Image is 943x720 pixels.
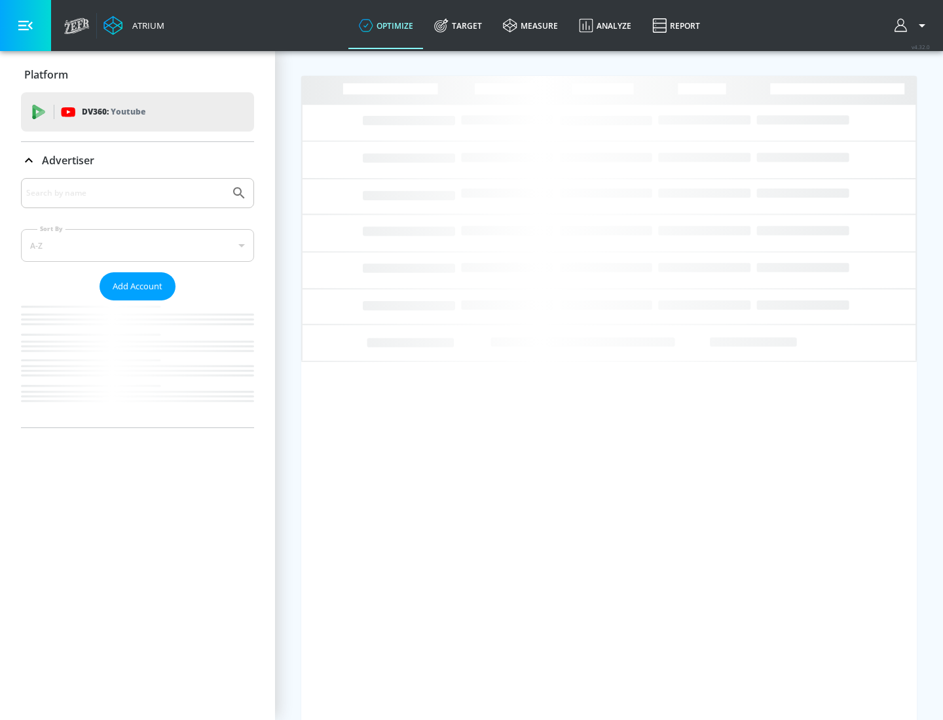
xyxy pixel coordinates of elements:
p: Platform [24,67,68,82]
a: Target [424,2,492,49]
a: measure [492,2,568,49]
div: Advertiser [21,178,254,427]
p: Advertiser [42,153,94,168]
div: Platform [21,56,254,93]
button: Add Account [100,272,176,300]
a: Atrium [103,16,164,35]
p: DV360: [82,105,145,119]
div: Advertiser [21,142,254,179]
a: Report [642,2,711,49]
a: optimize [348,2,424,49]
div: DV360: Youtube [21,92,254,132]
span: Add Account [113,279,162,294]
p: Youtube [111,105,145,118]
label: Sort By [37,225,65,233]
div: Atrium [127,20,164,31]
nav: list of Advertiser [21,300,254,427]
a: Analyze [568,2,642,49]
input: Search by name [26,185,225,202]
span: v 4.32.0 [912,43,930,50]
div: A-Z [21,229,254,262]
